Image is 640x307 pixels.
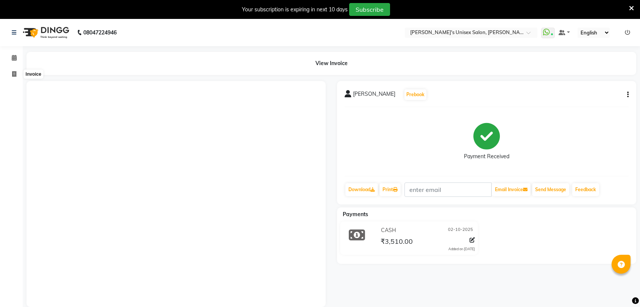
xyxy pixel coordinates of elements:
b: 08047224946 [83,22,117,43]
div: Payment Received [464,153,509,161]
a: Feedback [572,183,599,196]
button: Send Message [532,183,569,196]
span: CASH [381,226,396,234]
span: Payments [343,211,368,218]
a: Print [379,183,401,196]
span: ₹3,510.00 [381,237,413,248]
input: enter email [404,182,492,197]
button: Prebook [404,89,426,100]
div: Your subscription is expiring in next 10 days [242,6,348,14]
button: Email Invoice [492,183,531,196]
img: logo [19,22,71,43]
span: [PERSON_NAME] [353,90,395,101]
button: Subscribe [349,3,390,16]
span: 02-10-2025 [448,226,473,234]
div: View Invoice [27,52,636,75]
a: Download [345,183,378,196]
div: Invoice [24,70,43,79]
div: Added on [DATE] [448,246,475,252]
